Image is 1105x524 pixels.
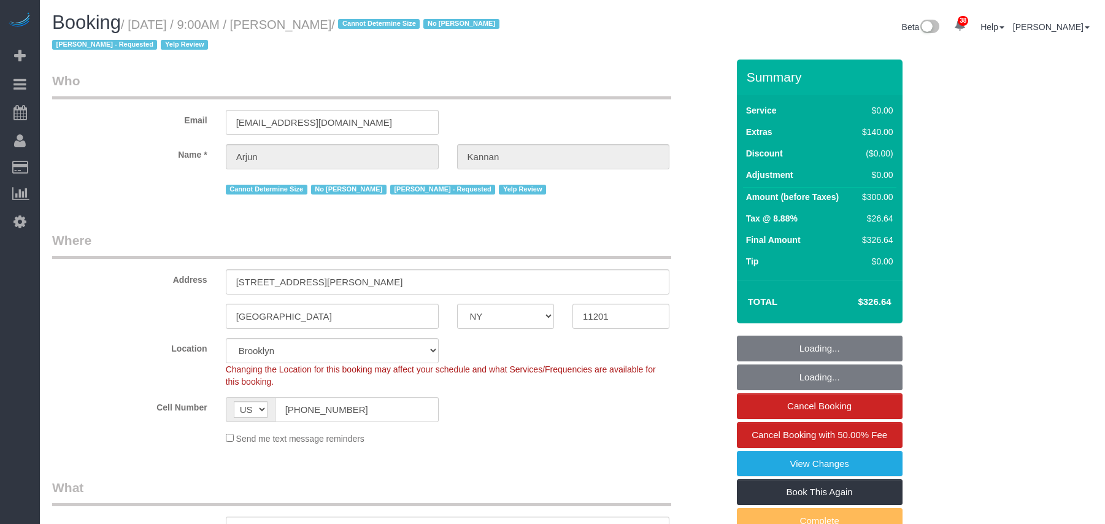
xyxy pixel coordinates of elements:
label: Amount (before Taxes) [746,191,839,203]
label: Location [43,338,217,355]
div: $140.00 [857,126,893,138]
a: Help [980,22,1004,32]
label: Tip [746,255,759,268]
span: Send me text message reminders [236,434,364,444]
span: Yelp Review [499,185,546,195]
span: Booking [52,12,121,33]
a: [PERSON_NAME] [1013,22,1090,32]
span: Changing the Location for this booking may affect your schedule and what Services/Frequencies are... [226,364,656,387]
label: Tax @ 8.88% [746,212,798,225]
a: Beta [902,22,940,32]
a: Book This Again [737,479,903,505]
span: [PERSON_NAME] - Requested [52,40,157,50]
input: City [226,304,439,329]
a: Cancel Booking [737,393,903,419]
legend: Where [52,231,671,259]
div: $0.00 [857,169,893,181]
legend: What [52,479,671,506]
a: Cancel Booking with 50.00% Fee [737,422,903,448]
span: Yelp Review [161,40,208,50]
legend: Who [52,72,671,99]
input: Cell Number [275,397,439,422]
input: Zip Code [572,304,669,329]
label: Final Amount [746,234,801,246]
input: Last Name [457,144,670,169]
input: First Name [226,144,439,169]
a: 38 [948,12,972,39]
div: $326.64 [857,234,893,246]
span: No [PERSON_NAME] [423,19,499,29]
div: $0.00 [857,104,893,117]
h4: $326.64 [821,297,891,307]
label: Discount [746,147,783,160]
div: $0.00 [857,255,893,268]
span: [PERSON_NAME] - Requested [390,185,495,195]
label: Name * [43,144,217,161]
img: Automaid Logo [7,12,32,29]
div: $26.64 [857,212,893,225]
span: No [PERSON_NAME] [311,185,387,195]
span: Cancel Booking with 50.00% Fee [752,430,887,440]
a: View Changes [737,451,903,477]
input: Email [226,110,439,135]
label: Email [43,110,217,126]
label: Cell Number [43,397,217,414]
div: ($0.00) [857,147,893,160]
label: Adjustment [746,169,793,181]
strong: Total [748,296,778,307]
span: Cannot Determine Size [338,19,420,29]
label: Extras [746,126,772,138]
span: Cannot Determine Size [226,185,307,195]
small: / [DATE] / 9:00AM / [PERSON_NAME] [52,18,503,52]
label: Address [43,269,217,286]
span: 38 [958,16,968,26]
img: New interface [919,20,939,36]
label: Service [746,104,777,117]
h3: Summary [747,70,896,84]
div: $300.00 [857,191,893,203]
